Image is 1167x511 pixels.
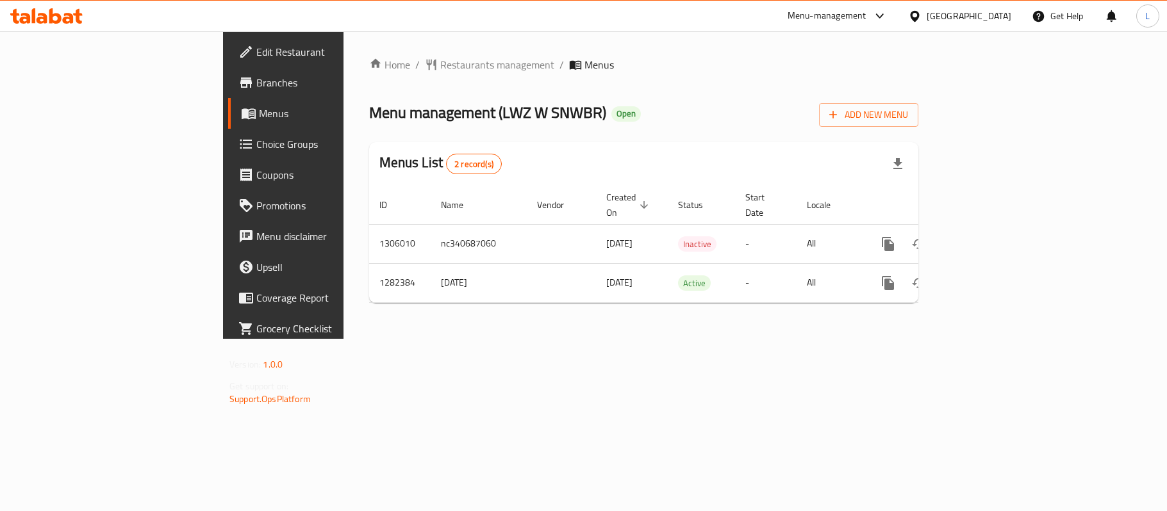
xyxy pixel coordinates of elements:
[228,159,418,190] a: Coupons
[537,197,581,213] span: Vendor
[229,391,311,407] a: Support.OpsPlatform
[611,106,641,122] div: Open
[256,321,408,336] span: Grocery Checklist
[256,229,408,244] span: Menu disclaimer
[256,198,408,213] span: Promotions
[229,378,288,394] span: Get support on:
[431,224,527,263] td: nc340687060
[678,276,711,291] span: Active
[256,167,408,182] span: Coupons
[829,107,908,123] span: Add New Menu
[606,235,633,252] span: [DATE]
[229,356,261,373] span: Version:
[228,313,418,344] a: Grocery Checklist
[904,268,934,298] button: Change Status
[873,229,904,259] button: more
[256,259,408,275] span: Upsell
[379,153,502,174] h2: Menus List
[263,356,283,373] span: 1.0.0
[606,274,633,291] span: [DATE]
[447,158,501,170] span: 2 record(s)
[1145,9,1150,23] span: L
[379,197,404,213] span: ID
[819,103,918,127] button: Add New Menu
[256,136,408,152] span: Choice Groups
[228,36,418,67] a: Edit Restaurant
[431,263,527,302] td: [DATE]
[882,149,913,179] div: Export file
[873,268,904,298] button: more
[228,282,418,313] a: Coverage Report
[788,8,866,24] div: Menu-management
[228,190,418,221] a: Promotions
[797,263,863,302] td: All
[369,98,606,127] span: Menu management ( LWZ W SNWBR )
[441,197,480,213] span: Name
[904,229,934,259] button: Change Status
[606,190,652,220] span: Created On
[735,263,797,302] td: -
[797,224,863,263] td: All
[446,154,502,174] div: Total records count
[807,197,847,213] span: Locale
[369,57,918,72] nav: breadcrumb
[611,108,641,119] span: Open
[440,57,554,72] span: Restaurants management
[745,190,781,220] span: Start Date
[228,129,418,159] a: Choice Groups
[425,57,554,72] a: Restaurants management
[228,67,418,98] a: Branches
[678,237,716,252] span: Inactive
[228,252,418,282] a: Upsell
[256,44,408,60] span: Edit Restaurant
[369,186,1006,303] table: enhanced table
[259,106,408,121] span: Menus
[228,98,418,129] a: Menus
[863,186,1006,225] th: Actions
[559,57,564,72] li: /
[256,75,408,90] span: Branches
[228,221,418,252] a: Menu disclaimer
[678,197,720,213] span: Status
[927,9,1011,23] div: [GEOGRAPHIC_DATA]
[678,236,716,252] div: Inactive
[584,57,614,72] span: Menus
[256,290,408,305] span: Coverage Report
[735,224,797,263] td: -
